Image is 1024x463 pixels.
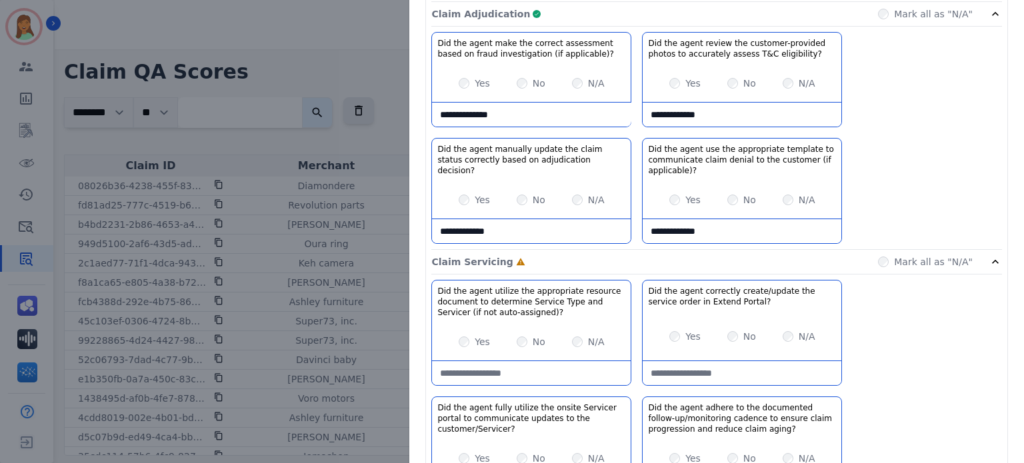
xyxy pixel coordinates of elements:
[588,77,605,90] label: N/A
[799,193,815,207] label: N/A
[743,330,756,343] label: No
[743,193,756,207] label: No
[685,77,701,90] label: Yes
[685,330,701,343] label: Yes
[533,77,545,90] label: No
[588,193,605,207] label: N/A
[533,335,545,348] label: No
[475,335,490,348] label: Yes
[475,193,490,207] label: Yes
[799,77,815,90] label: N/A
[475,77,490,90] label: Yes
[437,402,625,434] h3: Did the agent fully utilize the onsite Servicer portal to communicate updates to the customer/Ser...
[533,193,545,207] label: No
[431,7,530,21] p: Claim Adjudication
[431,255,513,268] p: Claim Servicing
[799,330,815,343] label: N/A
[437,286,625,318] h3: Did the agent utilize the appropriate resource document to determine Service Type and Servicer (i...
[648,402,836,434] h3: Did the agent adhere to the documented follow-up/monitoring cadence to ensure claim progression a...
[894,7,973,21] label: Mark all as "N/A"
[894,255,973,268] label: Mark all as "N/A"
[648,144,836,176] h3: Did the agent use the appropriate template to communicate claim denial to the customer (if applic...
[648,38,836,59] h3: Did the agent review the customer-provided photos to accurately assess T&C eligibility?
[437,144,625,176] h3: Did the agent manually update the claim status correctly based on adjudication decision?
[685,193,701,207] label: Yes
[743,77,756,90] label: No
[588,335,605,348] label: N/A
[437,38,625,59] h3: Did the agent make the correct assessment based on fraud investigation (if applicable)?
[648,286,836,307] h3: Did the agent correctly create/update the service order in Extend Portal?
